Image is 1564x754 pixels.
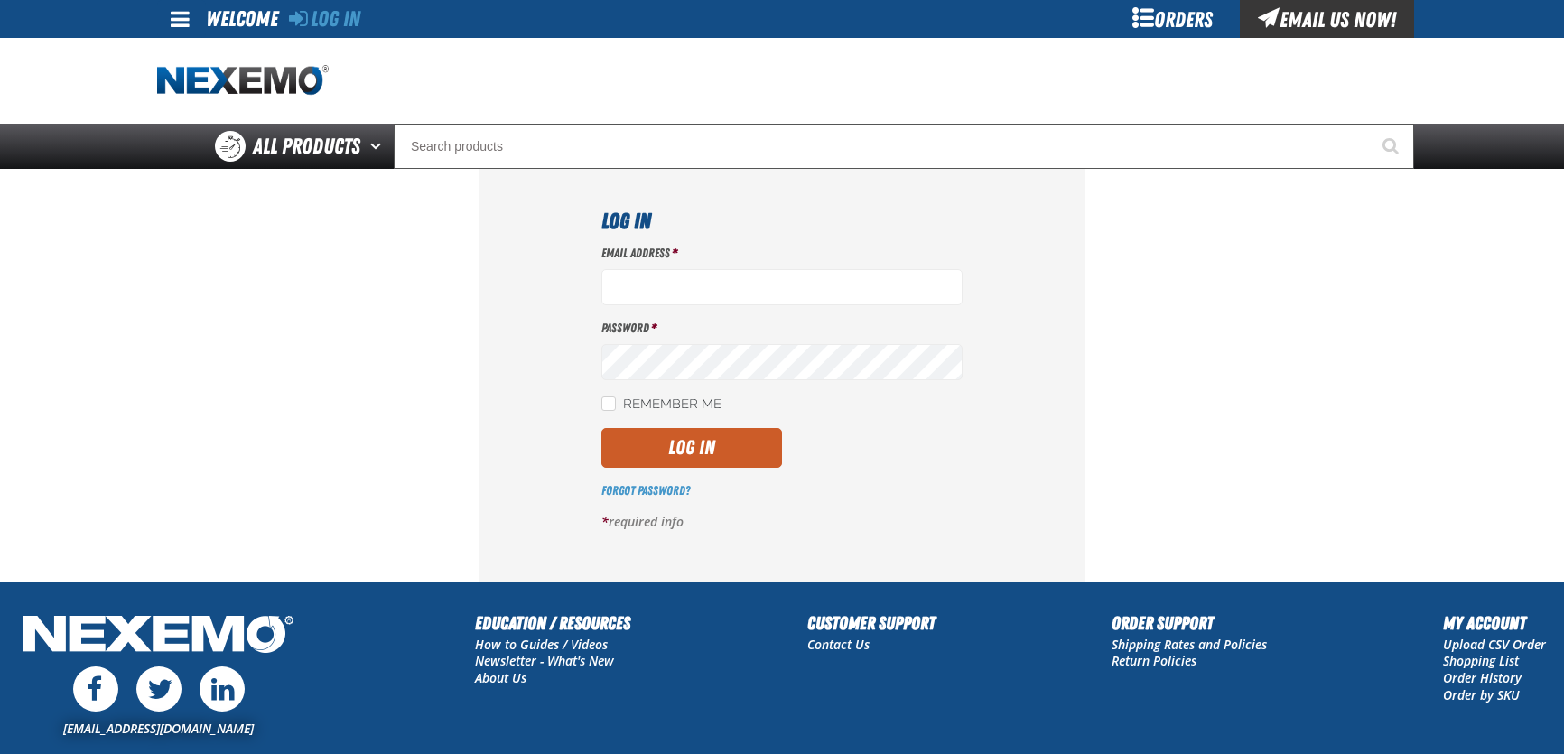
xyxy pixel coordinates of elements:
h2: Education / Resources [475,610,630,637]
button: Log In [601,428,782,468]
h1: Log In [601,205,963,237]
button: Start Searching [1369,124,1414,169]
h2: Customer Support [807,610,936,637]
span: All Products [253,130,360,163]
h2: My Account [1443,610,1546,637]
label: Password [601,320,963,337]
a: Order History [1443,669,1522,686]
a: Log In [289,6,360,32]
input: Search [394,124,1414,169]
a: How to Guides / Videos [475,636,608,653]
a: Order by SKU [1443,686,1520,703]
label: Email Address [601,245,963,262]
a: Shipping Rates and Policies [1112,636,1267,653]
input: Remember Me [601,396,616,411]
label: Remember Me [601,396,721,414]
a: Upload CSV Order [1443,636,1546,653]
a: [EMAIL_ADDRESS][DOMAIN_NAME] [63,720,254,737]
p: required info [601,514,963,531]
a: About Us [475,669,526,686]
button: Open All Products pages [364,124,394,169]
a: Forgot Password? [601,483,690,498]
h2: Order Support [1112,610,1267,637]
a: Contact Us [807,636,870,653]
a: Newsletter - What's New [475,652,614,669]
a: Return Policies [1112,652,1196,669]
a: Home [157,65,329,97]
img: Nexemo Logo [18,610,299,663]
img: Nexemo logo [157,65,329,97]
a: Shopping List [1443,652,1519,669]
